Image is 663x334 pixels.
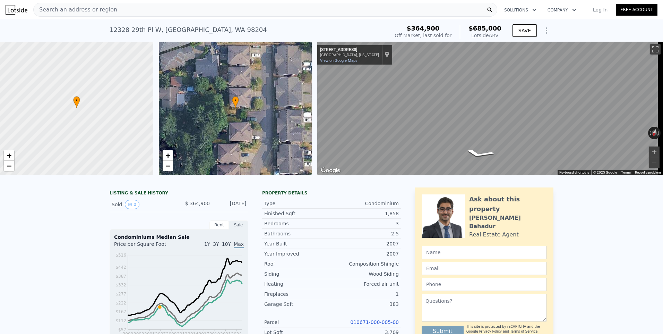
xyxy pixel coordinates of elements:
[213,241,219,247] span: 3Y
[468,32,501,39] div: Lotside ARV
[264,230,331,237] div: Bathrooms
[331,230,399,237] div: 2.5
[320,47,379,53] div: [STREET_ADDRESS]
[454,147,504,160] path: Go North, 30th Ave W
[593,170,617,174] span: © 2025 Google
[479,329,502,333] a: Privacy Policy
[165,161,170,170] span: −
[331,200,399,207] div: Condominium
[115,301,126,306] tspan: $222
[469,194,546,214] div: Ask about this property
[650,126,659,140] button: Reset the view
[331,260,399,267] div: Composition Shingle
[264,200,331,207] div: Type
[73,96,80,108] div: •
[125,200,139,209] button: View historical data
[422,246,546,259] input: Name
[115,318,126,323] tspan: $112
[114,234,244,241] div: Condominiums Median Sale
[234,241,244,248] span: Max
[34,6,117,14] span: Search an address or region
[115,265,126,270] tspan: $442
[115,309,126,314] tspan: $167
[264,220,331,227] div: Bedrooms
[350,319,399,325] a: 010671-000-005-00
[6,5,27,15] img: Lotside
[559,170,589,175] button: Keyboard shortcuts
[616,4,657,16] a: Free Account
[331,291,399,298] div: 1
[264,281,331,287] div: Heating
[7,151,11,160] span: +
[649,157,660,168] button: Zoom out
[264,260,331,267] div: Roof
[407,25,440,32] span: $364,900
[469,231,519,239] div: Real Estate Agent
[317,42,663,175] div: Map
[499,4,542,16] button: Solutions
[331,240,399,247] div: 2007
[264,301,331,308] div: Garage Sqft
[264,210,331,217] div: Finished Sqft
[385,51,389,59] a: Show location on map
[232,96,239,108] div: •
[264,250,331,257] div: Year Improved
[110,25,267,35] div: 12328 29th Pl W , [GEOGRAPHIC_DATA] , WA 98204
[118,327,126,332] tspan: $57
[657,127,661,139] button: Rotate clockwise
[510,329,537,333] a: Terms of Service
[320,53,379,57] div: [GEOGRAPHIC_DATA], [US_STATE]
[422,262,546,275] input: Email
[331,210,399,217] div: 1,858
[264,319,331,326] div: Parcel
[222,241,231,247] span: 10Y
[469,214,546,231] div: [PERSON_NAME] Bahadur
[185,201,210,206] span: $ 364,900
[115,274,126,279] tspan: $387
[7,161,11,170] span: −
[331,220,399,227] div: 3
[540,24,553,37] button: Show Options
[649,147,660,157] button: Zoom in
[319,166,342,175] a: Open this area in Google Maps (opens a new window)
[542,4,582,16] button: Company
[163,161,173,171] a: Zoom out
[635,170,661,174] a: Report a problem
[115,292,126,297] tspan: $277
[229,220,248,229] div: Sale
[4,150,14,161] a: Zoom in
[331,301,399,308] div: 383
[4,161,14,171] a: Zoom out
[648,127,652,139] button: Rotate counterclockwise
[264,291,331,298] div: Fireplaces
[331,270,399,277] div: Wood Siding
[165,151,170,160] span: +
[395,32,451,39] div: Off Market, last sold for
[264,270,331,277] div: Siding
[204,241,210,247] span: 1Y
[320,58,358,63] a: View on Google Maps
[650,44,661,55] button: Toggle fullscreen view
[209,220,229,229] div: Rent
[215,200,246,209] div: [DATE]
[115,253,126,258] tspan: $516
[468,25,501,32] span: $685,000
[110,190,248,197] div: LISTING & SALE HISTORY
[621,170,631,174] a: Terms (opens in new tab)
[115,283,126,287] tspan: $332
[319,166,342,175] img: Google
[585,6,616,13] a: Log In
[112,200,173,209] div: Sold
[262,190,401,196] div: Property details
[163,150,173,161] a: Zoom in
[232,97,239,103] span: •
[331,250,399,257] div: 2007
[114,241,179,252] div: Price per Square Foot
[317,42,663,175] div: Street View
[422,278,546,291] input: Phone
[513,24,537,37] button: SAVE
[331,281,399,287] div: Forced air unit
[264,240,331,247] div: Year Built
[73,97,80,103] span: •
